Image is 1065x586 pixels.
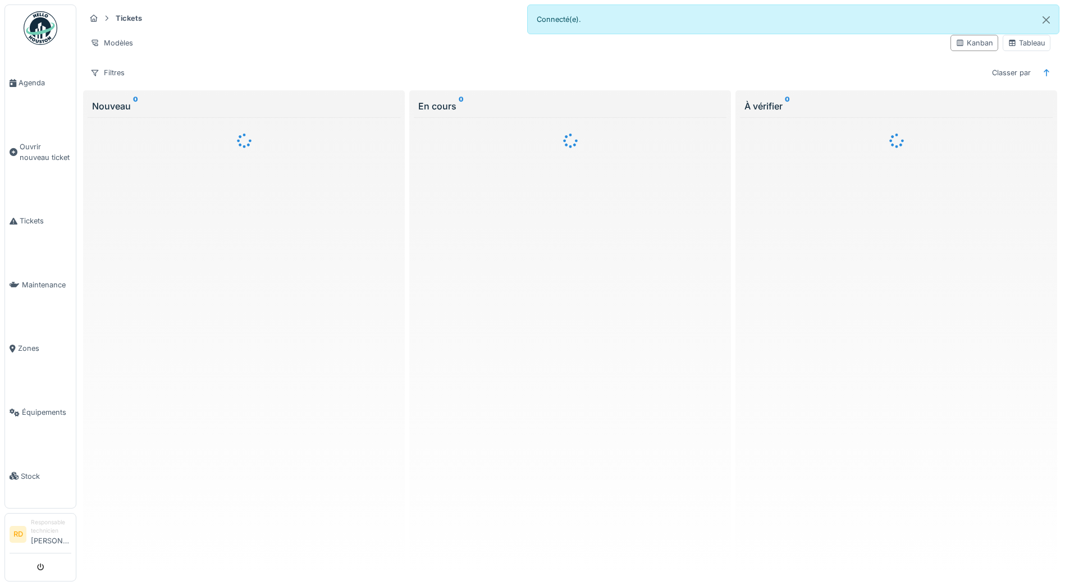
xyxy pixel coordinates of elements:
[5,115,76,190] a: Ouvrir nouveau ticket
[527,4,1060,34] div: Connecté(e).
[18,343,71,354] span: Zones
[1008,38,1045,48] div: Tableau
[5,189,76,253] a: Tickets
[85,65,130,81] div: Filtres
[987,65,1036,81] div: Classer par
[24,11,57,45] img: Badge_color-CXgf-gQk.svg
[10,518,71,553] a: RD Responsable technicien[PERSON_NAME]
[22,280,71,290] span: Maintenance
[5,317,76,381] a: Zones
[785,99,790,113] sup: 0
[1034,5,1059,35] button: Close
[20,141,71,163] span: Ouvrir nouveau ticket
[85,35,138,51] div: Modèles
[744,99,1048,113] div: À vérifier
[5,444,76,508] a: Stock
[459,99,464,113] sup: 0
[5,381,76,445] a: Équipements
[5,253,76,317] a: Maintenance
[10,526,26,543] li: RD
[956,38,993,48] div: Kanban
[133,99,138,113] sup: 0
[418,99,722,113] div: En cours
[22,407,71,418] span: Équipements
[19,77,71,88] span: Agenda
[31,518,71,551] li: [PERSON_NAME]
[5,51,76,115] a: Agenda
[111,13,147,24] strong: Tickets
[20,216,71,226] span: Tickets
[92,99,396,113] div: Nouveau
[21,471,71,482] span: Stock
[31,518,71,535] div: Responsable technicien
